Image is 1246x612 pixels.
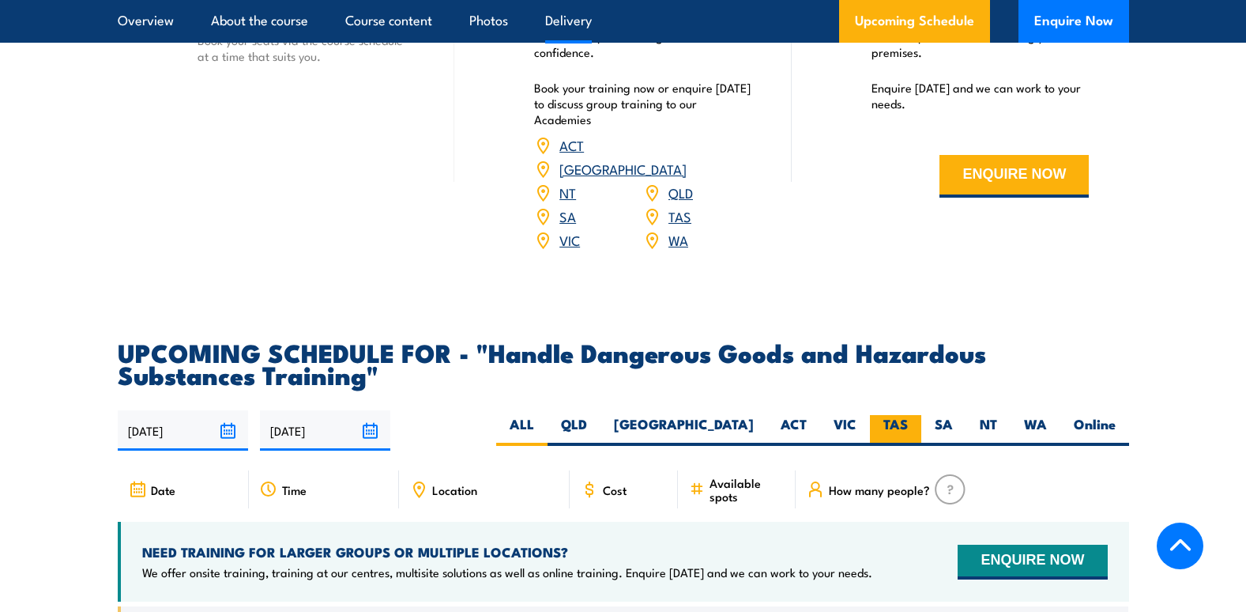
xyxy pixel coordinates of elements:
[1060,415,1129,446] label: Online
[958,545,1107,580] button: ENQUIRE NOW
[534,80,752,127] p: Book your training now or enquire [DATE] to discuss group training to our Academies
[559,183,576,202] a: NT
[603,483,627,497] span: Cost
[559,206,576,225] a: SA
[118,410,248,451] input: From date
[142,543,872,561] h4: NEED TRAINING FOR LARGER GROUPS OR MULTIPLE LOCATIONS?
[829,483,930,497] span: How many people?
[600,415,767,446] label: [GEOGRAPHIC_DATA]
[496,415,548,446] label: ALL
[668,183,693,202] a: QLD
[151,483,175,497] span: Date
[767,415,820,446] label: ACT
[870,415,921,446] label: TAS
[921,415,966,446] label: SA
[260,410,390,451] input: To date
[871,80,1090,111] p: Enquire [DATE] and we can work to your needs.
[668,206,691,225] a: TAS
[559,230,580,249] a: VIC
[1011,415,1060,446] label: WA
[966,415,1011,446] label: NT
[710,476,785,503] span: Available spots
[198,32,416,64] p: Book your seats via the course schedule at a time that suits you.
[282,483,307,497] span: Time
[118,341,1129,385] h2: UPCOMING SCHEDULE FOR - "Handle Dangerous Goods and Hazardous Substances Training"
[559,159,687,178] a: [GEOGRAPHIC_DATA]
[142,565,872,580] p: We offer onsite training, training at our centres, multisite solutions as well as online training...
[668,230,688,249] a: WA
[432,483,477,497] span: Location
[559,135,584,154] a: ACT
[939,155,1089,198] button: ENQUIRE NOW
[548,415,600,446] label: QLD
[820,415,870,446] label: VIC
